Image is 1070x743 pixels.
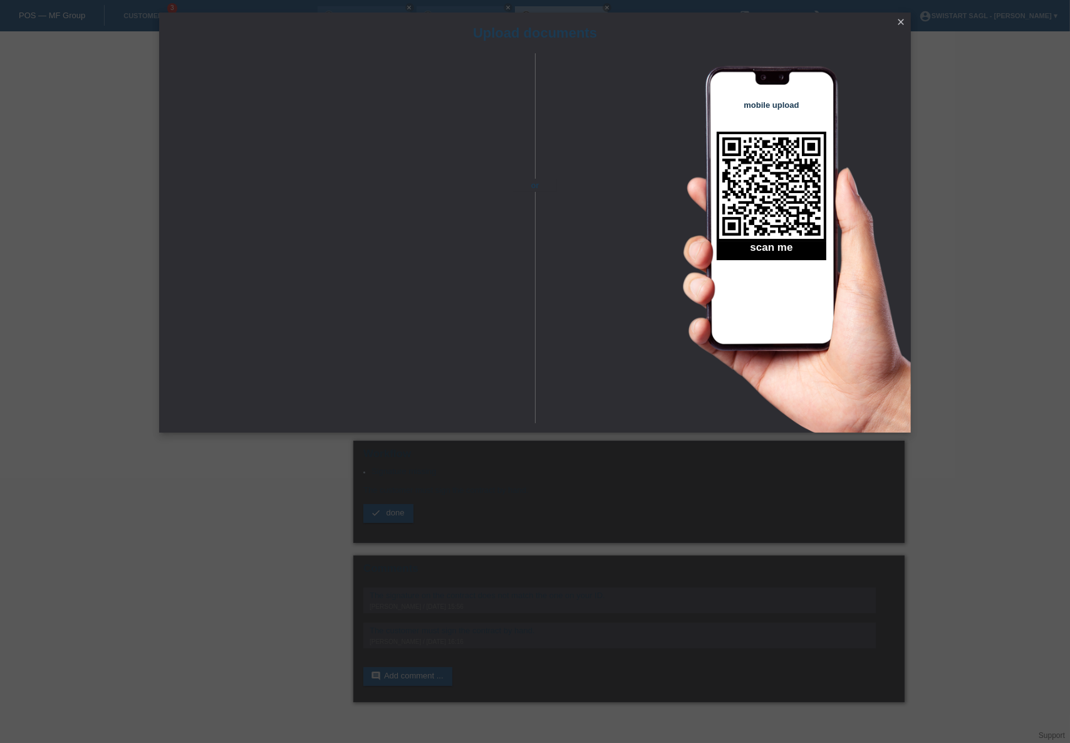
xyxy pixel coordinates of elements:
[513,179,557,192] span: or
[896,17,906,27] i: close
[159,25,911,41] h1: Upload documents
[178,85,513,398] iframe: To enrich screen reader interactions, please activate Accessibility in Grammarly extension settings
[893,16,909,30] a: close
[717,241,826,260] h2: scan me
[717,100,826,110] h4: mobile upload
